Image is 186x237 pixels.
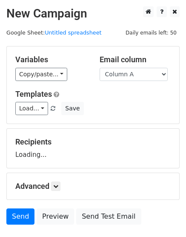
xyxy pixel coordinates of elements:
a: Send [6,208,34,225]
small: Google Sheet: [6,29,102,36]
a: Preview [37,208,74,225]
h5: Variables [15,55,87,64]
a: Untitled spreadsheet [45,29,101,36]
a: Daily emails left: 50 [123,29,180,36]
span: Daily emails left: 50 [123,28,180,38]
a: Templates [15,90,52,98]
h5: Email column [100,55,171,64]
a: Load... [15,102,48,115]
button: Save [61,102,83,115]
a: Send Test Email [76,208,141,225]
h5: Advanced [15,182,171,191]
h5: Recipients [15,137,171,147]
a: Copy/paste... [15,68,67,81]
h2: New Campaign [6,6,180,21]
div: Loading... [15,137,171,159]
